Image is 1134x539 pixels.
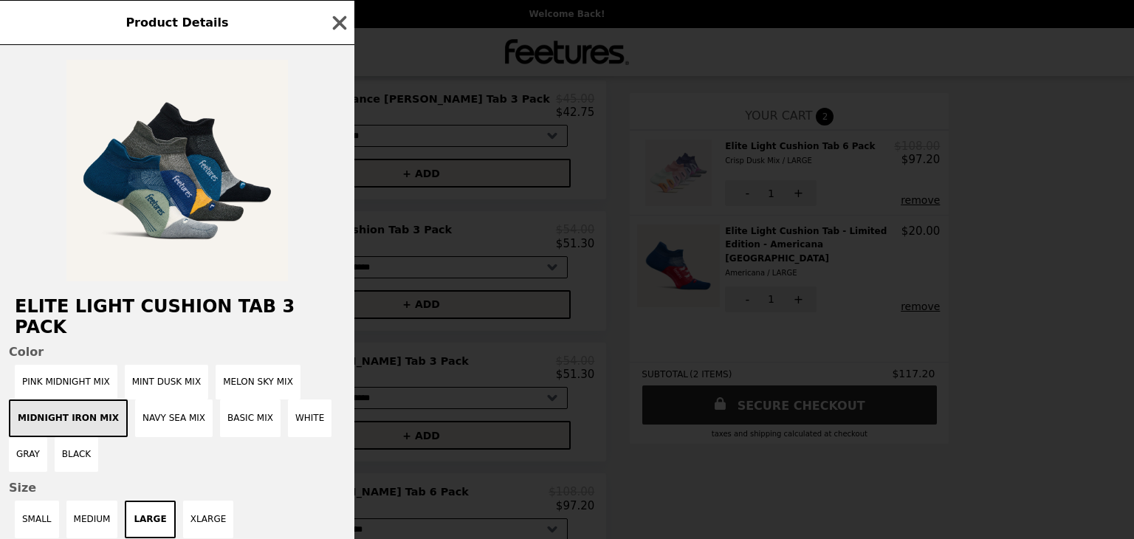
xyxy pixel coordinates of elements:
button: White [288,399,331,437]
button: Midnight Iron Mix [9,399,128,437]
button: Black [55,437,98,472]
span: Color [9,345,346,359]
button: Pink Midnight Mix [15,365,117,399]
span: Product Details [126,16,228,30]
button: LARGE [125,501,175,538]
button: XLARGE [183,501,234,538]
button: SMALL [15,501,59,538]
button: Navy Sea Mix [135,399,213,437]
button: Basic Mix [220,399,281,437]
img: Midnight Iron Mix / LARGE [66,60,288,281]
button: MEDIUM [66,501,118,538]
button: Gray [9,437,47,472]
button: Melon Sky Mix [216,365,300,399]
span: Size [9,481,346,495]
button: Mint Dusk Mix [125,365,208,399]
